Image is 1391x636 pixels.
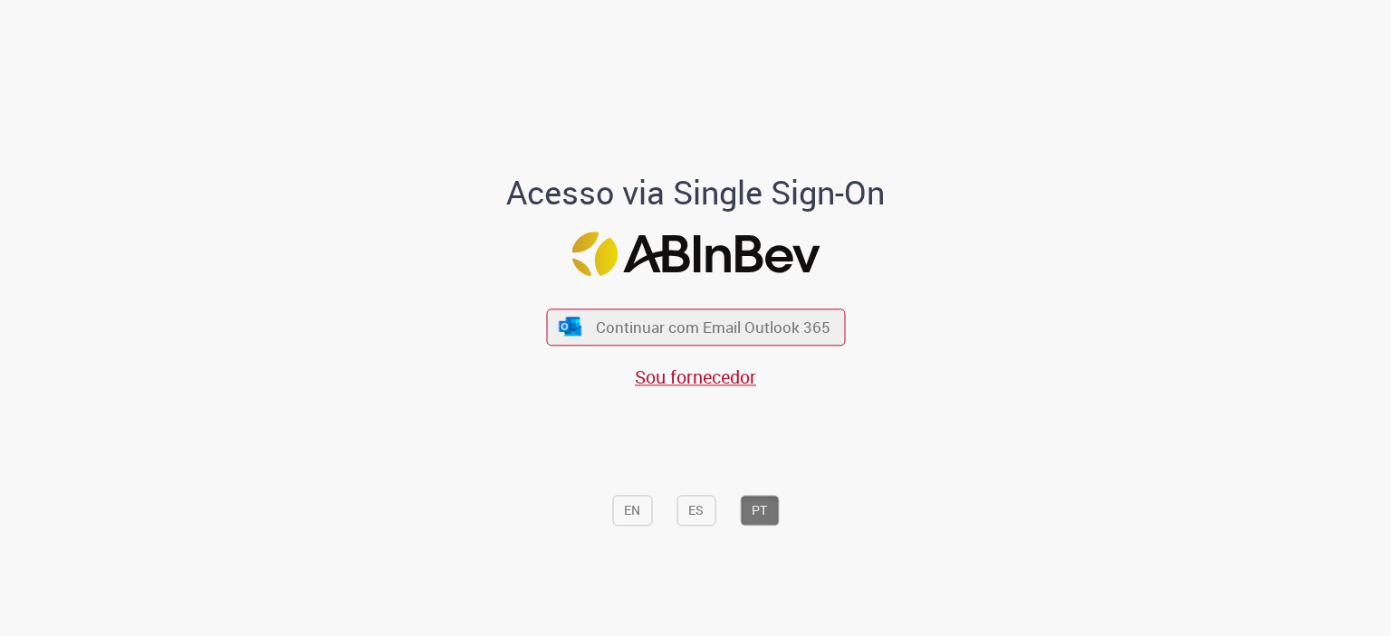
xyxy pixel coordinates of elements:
[635,365,756,389] a: Sou fornecedor
[571,233,820,277] img: Logo ABInBev
[445,175,947,211] h1: Acesso via Single Sign-On
[596,317,830,337] span: Continuar com Email Outlook 365
[676,496,715,527] button: ES
[546,309,845,346] button: ícone Azure/Microsoft 360 Continuar com Email Outlook 365
[612,496,652,527] button: EN
[740,496,779,527] button: PT
[558,317,583,336] img: ícone Azure/Microsoft 360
